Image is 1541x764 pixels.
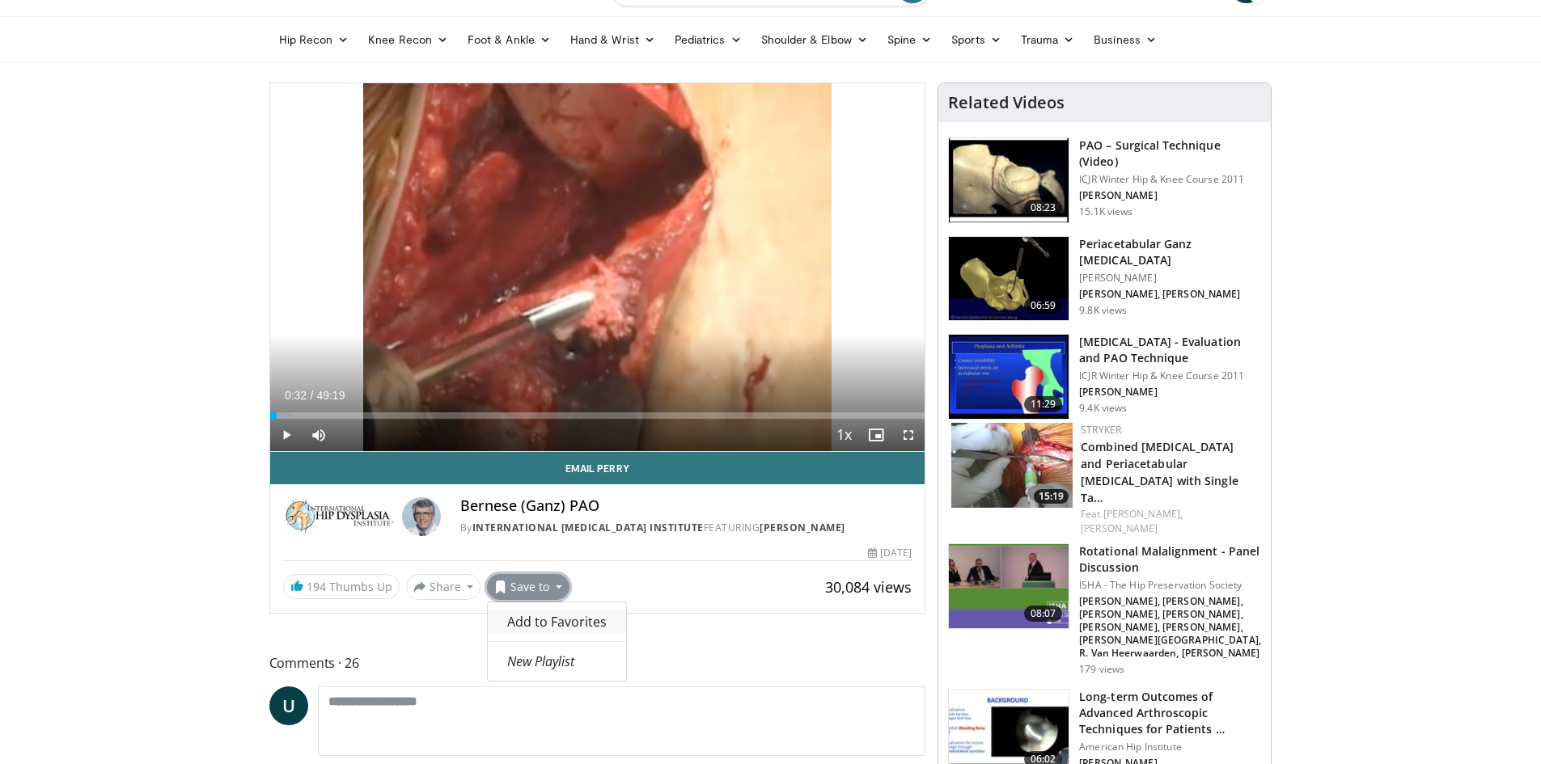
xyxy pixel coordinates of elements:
[751,23,878,56] a: Shoulder & Elbow
[828,419,860,451] button: Playback Rate
[316,389,345,402] span: 49:19
[1079,272,1261,285] p: [PERSON_NAME]
[507,613,607,631] span: Add to Favorites
[358,23,458,56] a: Knee Recon
[1081,439,1238,505] a: Combined [MEDICAL_DATA] and Periacetabular [MEDICAL_DATA] with Single Ta…
[1079,288,1261,301] p: [PERSON_NAME], [PERSON_NAME]
[951,423,1073,508] a: 15:19
[270,412,925,419] div: Progress Bar
[948,236,1261,322] a: 06:59 Periacetabular Ganz [MEDICAL_DATA] [PERSON_NAME] [PERSON_NAME], [PERSON_NAME] 9.8K views
[1079,189,1261,202] p: [PERSON_NAME]
[1079,595,1261,660] p: [PERSON_NAME], [PERSON_NAME], [PERSON_NAME], [PERSON_NAME], [PERSON_NAME], [PERSON_NAME], [PERSON...
[949,544,1069,628] img: 68e87346-f5b9-4ec7-a4b4-d99762ad16de.150x105_q85_crop-smart_upscale.jpg
[269,23,359,56] a: Hip Recon
[1079,205,1132,218] p: 15.1K views
[1079,402,1127,415] p: 9.4K views
[948,93,1065,112] h4: Related Videos
[1079,386,1261,399] p: [PERSON_NAME]
[270,419,303,451] button: Play
[402,497,441,536] img: Avatar
[283,574,400,599] a: 194 Thumbs Up
[472,521,704,534] a: International [MEDICAL_DATA] Institute
[270,452,925,484] a: Email Perry
[1103,507,1183,521] a: [PERSON_NAME],
[269,652,926,673] span: Comments 26
[406,574,481,600] button: Share
[507,652,574,670] em: New Playlist
[948,137,1261,223] a: 08:23 PAO – Surgical Technique (Video) ICJR Winter Hip & Knee Course 2011 [PERSON_NAME] 15.1K views
[1024,200,1063,216] span: 08:23
[270,83,925,452] video-js: Video Player
[1079,543,1261,576] h3: Rotational Malalignment - Panel Discussion
[487,574,569,600] button: Save to
[1079,236,1261,268] h3: Periacetabular Ganz [MEDICAL_DATA]
[868,546,912,560] div: [DATE]
[948,543,1261,676] a: 08:07 Rotational Malalignment - Panel Discussion ISHA - The Hip Preservation Society [PERSON_NAME...
[949,237,1069,321] img: db605aaa-8f3e-4b74-9e59-83a35179dada.150x105_q85_crop-smart_upscale.jpg
[1079,137,1261,170] h3: PAO – Surgical Technique (Video)
[1011,23,1085,56] a: Trauma
[460,521,912,535] div: By FEATURING
[458,23,561,56] a: Foot & Ankle
[1079,304,1127,317] p: 9.8K views
[1081,507,1258,536] div: Feat.
[1079,741,1261,753] p: American Hip Institute
[1084,23,1166,56] a: Business
[285,389,307,402] span: 0:32
[665,23,751,56] a: Pediatrics
[949,335,1069,419] img: 297930_0000_1.png.150x105_q85_crop-smart_upscale.jpg
[283,497,396,536] img: International Hip Dysplasia Institute
[1024,606,1063,622] span: 08:07
[948,334,1261,420] a: 11:29 [MEDICAL_DATA] - Evaluation and PAO Technique ICJR Winter Hip & Knee Course 2011 [PERSON_NA...
[1079,334,1261,366] h3: [MEDICAL_DATA] - Evaluation and PAO Technique
[1081,423,1121,437] a: Stryker
[942,23,1011,56] a: Sports
[1024,298,1063,314] span: 06:59
[892,419,925,451] button: Fullscreen
[878,23,942,56] a: Spine
[1079,369,1261,382] p: ICJR Winter Hip & Knee Course 2011
[1079,579,1261,592] p: ISHA - The Hip Preservation Society
[949,138,1069,222] img: 297915_0000_1.png.150x105_q85_crop-smart_upscale.jpg
[307,579,326,594] span: 194
[825,577,912,597] span: 30,084 views
[860,419,892,451] button: Enable picture-in-picture mode
[760,521,845,534] a: [PERSON_NAME]
[269,686,308,725] a: U
[303,419,335,451] button: Mute
[561,23,665,56] a: Hand & Wrist
[1079,689,1261,737] h3: Long-term Outcomes of Advanced Arthroscopic Techniques for Patients …
[311,389,314,402] span: /
[1079,663,1124,676] p: 179 views
[1079,173,1261,186] p: ICJR Winter Hip & Knee Course 2011
[1024,396,1063,412] span: 11:29
[1034,489,1069,504] span: 15:19
[488,609,626,635] a: Add to Favorites
[488,648,626,674] a: New Playlist
[460,497,912,515] h4: Bernese (Ganz) PAO
[951,423,1073,508] img: 57874994-f324-4126-a1d1-641caa1ad672.150x105_q85_crop-smart_upscale.jpg
[1081,521,1158,535] a: [PERSON_NAME]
